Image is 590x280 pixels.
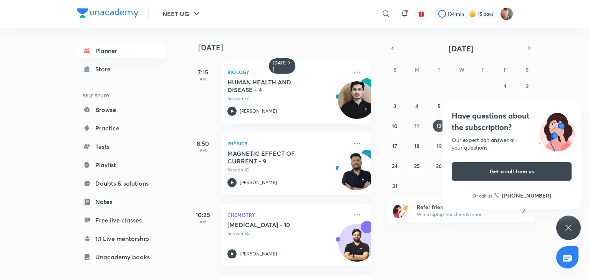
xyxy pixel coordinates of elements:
img: Ravii [500,7,513,20]
abbr: Sunday [393,66,396,73]
a: 1:1 Live mentorship [77,231,166,246]
p: AM [187,219,218,224]
button: NEET UG [158,6,206,21]
abbr: August 3, 2025 [393,102,396,110]
abbr: Friday [504,66,507,73]
a: Practice [77,120,166,136]
button: August 17, 2025 [389,140,401,152]
abbr: August 10, 2025 [392,122,398,130]
h6: [DATE] [273,60,286,72]
a: Planner [77,43,166,58]
button: Get a call from us [452,162,572,181]
abbr: Thursday [481,66,484,73]
abbr: August 25, 2025 [414,162,420,170]
h6: [PHONE_NUMBER] [502,191,551,199]
h5: 10:25 [187,210,218,219]
p: AM [187,148,218,153]
button: August 1, 2025 [499,80,511,92]
div: Store [95,64,115,74]
p: Win a laptop, vouchers & more [417,211,511,218]
abbr: August 17, 2025 [392,142,397,150]
a: Playlist [77,157,166,173]
abbr: August 26, 2025 [436,162,442,170]
span: [DATE] [449,43,474,54]
h6: SELF STUDY [77,89,166,102]
button: August 26, 2025 [433,160,445,172]
p: Session 77 [227,95,348,102]
abbr: August 12, 2025 [436,122,441,130]
abbr: August 24, 2025 [392,162,398,170]
button: August 31, 2025 [389,180,401,192]
h5: 8:50 [187,139,218,148]
img: ttu_illustration_new.svg [532,110,581,152]
p: [PERSON_NAME] [240,108,277,115]
abbr: Wednesday [459,66,464,73]
abbr: August 5, 2025 [438,102,441,110]
h6: Refer friends [417,203,511,211]
p: [PERSON_NAME] [240,179,277,186]
h5: 7:15 [187,68,218,77]
p: AM [187,77,218,81]
button: August 12, 2025 [433,120,445,132]
button: August 11, 2025 [411,120,423,132]
button: August 25, 2025 [411,160,423,172]
button: August 18, 2025 [411,140,423,152]
abbr: August 2, 2025 [526,82,529,90]
p: Biology [227,68,348,77]
div: Our expert can answer all your questions [452,136,572,152]
img: streak [469,10,476,18]
p: Session 74 [227,230,348,237]
a: Unacademy books [77,249,166,265]
a: Browse [77,102,166,117]
abbr: August 31, 2025 [392,182,398,189]
abbr: August 1, 2025 [504,82,506,90]
img: avatar [418,10,425,17]
p: [PERSON_NAME] [240,250,277,257]
a: Tests [77,139,166,154]
a: Free live classes [77,212,166,228]
abbr: August 19, 2025 [436,142,442,150]
h4: [DATE] [198,43,379,52]
a: Notes [77,194,166,209]
a: [PHONE_NUMBER] [494,191,551,199]
button: August 10, 2025 [389,120,401,132]
button: August 4, 2025 [411,100,423,112]
button: August 2, 2025 [521,80,533,92]
button: August 3, 2025 [389,100,401,112]
abbr: August 11, 2025 [414,122,419,130]
a: Store [77,61,166,77]
button: August 7, 2025 [477,100,489,112]
abbr: Tuesday [438,66,441,73]
a: Company Logo [77,8,139,20]
a: Doubts & solutions [77,176,166,191]
abbr: August 18, 2025 [414,142,419,150]
p: Chemistry [227,210,348,219]
h5: HUMAN HEALTH AND DISEASE - 4 [227,78,323,94]
p: Or call us [472,192,492,199]
h4: Have questions about the subscription? [452,110,572,133]
button: August 9, 2025 [521,100,533,112]
button: August 24, 2025 [389,160,401,172]
button: August 6, 2025 [455,100,467,112]
button: avatar [415,8,428,20]
abbr: Monday [415,66,419,73]
button: August 5, 2025 [433,100,445,112]
button: August 19, 2025 [433,140,445,152]
img: Avatar [338,228,375,265]
h5: HYDROCARBONS - 10 [227,221,323,229]
p: Physics [227,139,348,148]
img: referral [393,203,409,218]
p: Session 81 [227,166,348,173]
abbr: Saturday [525,66,529,73]
button: [DATE] [398,43,524,54]
abbr: August 4, 2025 [415,102,418,110]
button: August 8, 2025 [499,100,511,112]
img: Company Logo [77,8,139,18]
h5: MAGNETIC EFFECT OF CURRENT - 9 [227,150,323,165]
